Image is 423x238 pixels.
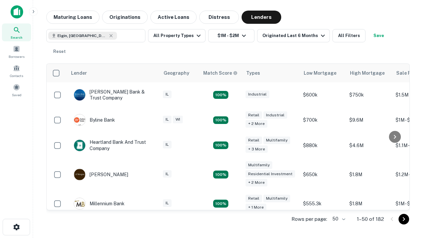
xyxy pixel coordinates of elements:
div: Types [246,69,260,77]
th: Geography [160,64,199,82]
div: Multifamily [246,161,272,169]
div: + 2 more [246,179,267,186]
img: capitalize-icon.png [11,5,23,19]
div: Matching Properties: 19, hasApolloMatch: undefined [213,116,228,124]
div: Low Mortgage [304,69,336,77]
div: 50 [330,214,346,224]
td: $750k [346,82,392,107]
button: Distress [199,11,239,24]
button: Originations [102,11,148,24]
button: All Filters [332,29,365,42]
td: $555.3k [300,191,346,216]
p: 1–50 of 182 [357,215,384,223]
div: Millennium Bank [74,198,125,210]
td: $4.6M [346,133,392,158]
span: Elgin, [GEOGRAPHIC_DATA], [GEOGRAPHIC_DATA] [58,33,107,39]
a: Borrowers [2,43,31,60]
td: $1.8M [346,191,392,216]
div: [PERSON_NAME] Bank & Trust Company [74,89,153,101]
a: Saved [2,81,31,99]
img: picture [74,140,85,151]
td: $700k [300,107,346,133]
div: IL [163,141,172,148]
div: Matching Properties: 25, hasApolloMatch: undefined [213,171,228,178]
div: IL [163,170,172,178]
td: $880k [300,133,346,158]
div: Matching Properties: 16, hasApolloMatch: undefined [213,200,228,208]
div: Industrial [246,91,269,98]
button: Maturing Loans [46,11,99,24]
div: + 1 more [246,204,266,211]
div: Multifamily [263,195,290,202]
h6: Match Score [203,69,236,77]
img: picture [74,169,85,180]
th: High Mortgage [346,64,392,82]
div: Originated Last 6 Months [262,32,327,40]
div: IL [163,199,172,207]
iframe: Chat Widget [390,164,423,196]
div: Geography [164,69,189,77]
img: picture [74,114,85,126]
th: Lender [67,64,160,82]
button: Reset [49,45,70,58]
th: Capitalize uses an advanced AI algorithm to match your search with the best lender. The match sco... [199,64,242,82]
p: Rows per page: [291,215,327,223]
div: Residential Investment [246,170,295,178]
span: Contacts [10,73,23,78]
div: Matching Properties: 19, hasApolloMatch: undefined [213,141,228,149]
a: Contacts [2,62,31,80]
th: Types [242,64,300,82]
td: $1.8M [346,158,392,191]
td: $600k [300,82,346,107]
button: Lenders [242,11,281,24]
button: Save your search to get updates of matches that match your search criteria. [368,29,389,42]
img: picture [74,89,85,100]
div: [PERSON_NAME] [74,169,128,180]
div: IL [163,116,172,123]
div: Lender [71,69,87,77]
a: Search [2,23,31,41]
div: Matching Properties: 28, hasApolloMatch: undefined [213,91,228,99]
div: Retail [246,111,262,119]
td: $9.6M [346,107,392,133]
button: Active Loans [150,11,197,24]
div: WI [173,116,183,123]
span: Saved [12,92,21,98]
div: Industrial [263,111,287,119]
div: High Mortgage [350,69,385,77]
div: Retail [246,137,262,144]
th: Low Mortgage [300,64,346,82]
span: Search [11,35,22,40]
div: + 3 more [246,145,268,153]
td: $650k [300,158,346,191]
img: picture [74,198,85,209]
div: + 2 more [246,120,267,128]
button: $1M - $2M [208,29,254,42]
button: All Property Types [148,29,206,42]
div: Byline Bank [74,114,115,126]
div: Multifamily [263,137,290,144]
div: Heartland Bank And Trust Company [74,139,153,151]
div: IL [163,91,172,98]
button: Go to next page [399,214,409,224]
div: Retail [246,195,262,202]
span: Borrowers [9,54,24,59]
div: Capitalize uses an advanced AI algorithm to match your search with the best lender. The match sco... [203,69,238,77]
button: Originated Last 6 Months [257,29,330,42]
